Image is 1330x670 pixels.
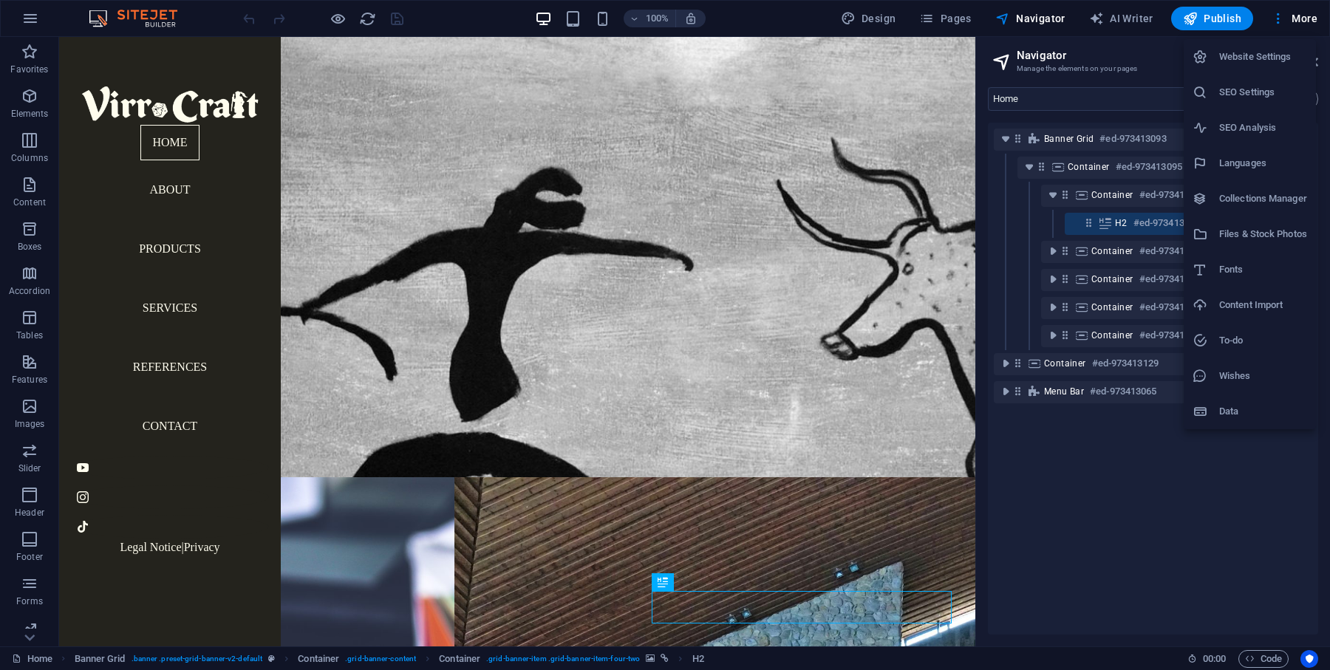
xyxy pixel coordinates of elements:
h6: SEO Settings [1219,83,1307,101]
h6: Files & Stock Photos [1219,225,1307,243]
h6: Fonts [1219,261,1307,278]
h6: Collections Manager [1219,190,1307,208]
h6: Wishes [1219,367,1307,385]
h6: SEO Analysis [1219,119,1307,137]
h6: Languages [1219,154,1307,172]
h6: To-do [1219,332,1307,349]
h6: Content Import [1219,296,1307,314]
h6: Data [1219,403,1307,420]
h6: Website Settings [1219,48,1307,66]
